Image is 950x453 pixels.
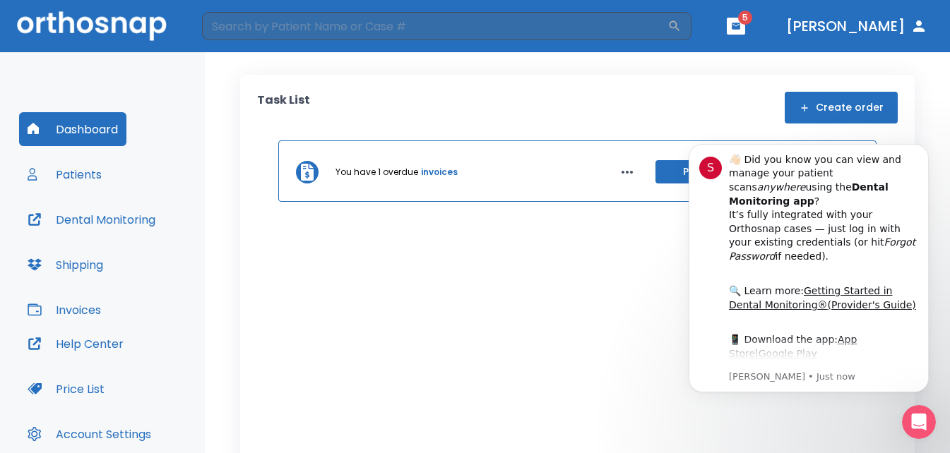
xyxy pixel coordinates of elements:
[738,11,752,25] span: 5
[19,157,110,191] button: Patients
[655,160,819,183] button: Pay overdue invoices
[785,92,898,123] button: Create order
[19,248,112,282] button: Shipping
[902,405,936,439] iframe: Intercom live chat
[19,417,160,451] button: Account Settings
[19,112,126,146] button: Dashboard
[19,372,113,406] button: Price List
[19,203,164,236] button: Dental Monitoring
[780,13,933,39] button: [PERSON_NAME]
[257,92,310,123] p: Task List
[19,293,109,327] button: Invoices
[17,11,167,40] img: Orthosnap
[421,166,458,179] a: invoices
[19,327,132,361] button: Help Center
[202,12,667,40] input: Search by Patient Name or Case #
[667,123,950,415] iframe: Intercom notifications message
[336,166,418,179] p: You have 1 overdue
